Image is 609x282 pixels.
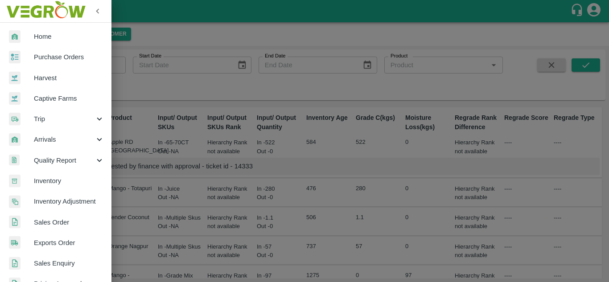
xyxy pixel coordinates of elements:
[34,135,95,144] span: Arrivals
[34,176,104,186] span: Inventory
[9,71,21,85] img: harvest
[34,94,104,103] span: Captive Farms
[34,32,104,41] span: Home
[34,238,104,248] span: Exports Order
[34,114,95,124] span: Trip
[9,236,21,249] img: shipments
[9,92,21,105] img: harvest
[34,73,104,83] span: Harvest
[34,258,104,268] span: Sales Enquiry
[34,155,95,165] span: Quality Report
[9,113,21,126] img: delivery
[9,133,21,146] img: whArrival
[9,30,21,43] img: whArrival
[9,175,21,188] img: whInventory
[9,155,20,166] img: qualityReport
[9,195,21,208] img: inventory
[9,216,21,229] img: sales
[34,196,104,206] span: Inventory Adjustment
[9,51,21,64] img: reciept
[9,257,21,270] img: sales
[34,217,104,227] span: Sales Order
[34,52,104,62] span: Purchase Orders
